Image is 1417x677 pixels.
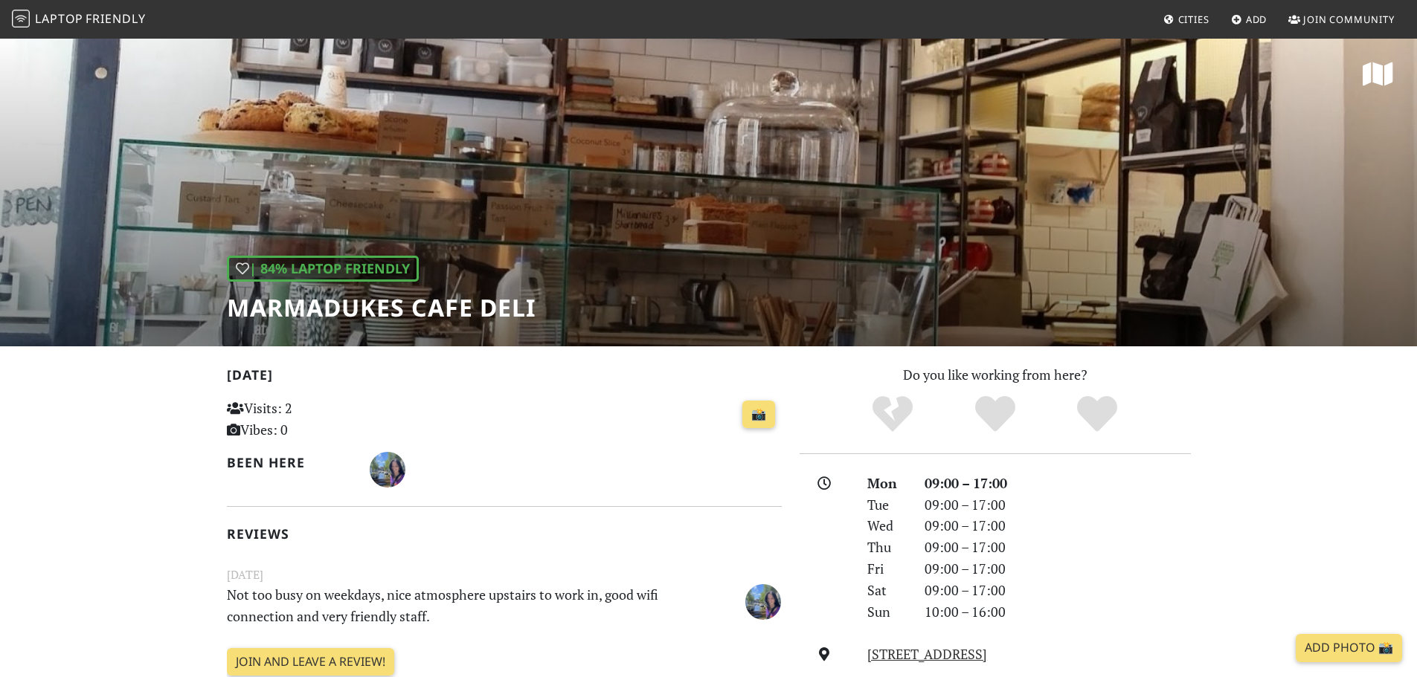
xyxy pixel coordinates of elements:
div: 09:00 – 17:00 [916,494,1200,516]
a: Join Community [1282,6,1401,33]
div: 09:00 – 17:00 [916,515,1200,537]
div: | 84% Laptop Friendly [227,256,419,282]
div: Yes [944,394,1047,435]
div: 10:00 – 16:00 [916,601,1200,623]
img: 3617-jitske.jpg [745,584,781,620]
span: Laptop [35,10,83,27]
div: Tue [858,494,915,516]
div: Thu [858,537,915,558]
div: Sat [858,580,915,601]
a: [STREET_ADDRESS] [867,645,987,663]
div: 09:00 – 17:00 [916,537,1200,558]
a: Cities [1157,6,1215,33]
img: 3617-jitske.jpg [370,452,405,487]
div: Sun [858,601,915,623]
div: Wed [858,515,915,537]
div: Definitely! [1046,394,1148,435]
h2: Reviews [227,526,782,542]
span: Join Community [1303,13,1395,26]
img: LaptopFriendly [12,10,30,27]
div: No [841,394,944,435]
div: 09:00 – 17:00 [916,558,1200,580]
p: Visits: 2 Vibes: 0 [227,398,400,441]
span: Cities [1178,13,1209,26]
h1: Marmadukes Cafe Deli [227,294,536,322]
p: Do you like working from here? [800,364,1191,386]
div: 09:00 – 17:00 [916,580,1200,601]
div: 09:00 – 17:00 [916,473,1200,494]
h2: [DATE] [227,367,782,389]
small: [DATE] [218,566,791,584]
a: Add [1225,6,1273,33]
span: Add [1246,13,1267,26]
h2: Been here [227,455,353,470]
a: Add Photo 📸 [1296,634,1402,662]
span: Jitske Lenehan [370,459,405,477]
span: Friendly [86,10,145,27]
span: Jitske Lenehan [745,591,781,609]
a: 📸 [742,401,775,429]
div: Mon [858,473,915,494]
a: LaptopFriendly LaptopFriendly [12,7,146,33]
a: Join and leave a review! [227,648,394,676]
div: Fri [858,558,915,580]
p: Not too busy on weekdays, nice atmosphere upstairs to work in, good wifi connection and very frie... [218,584,695,627]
